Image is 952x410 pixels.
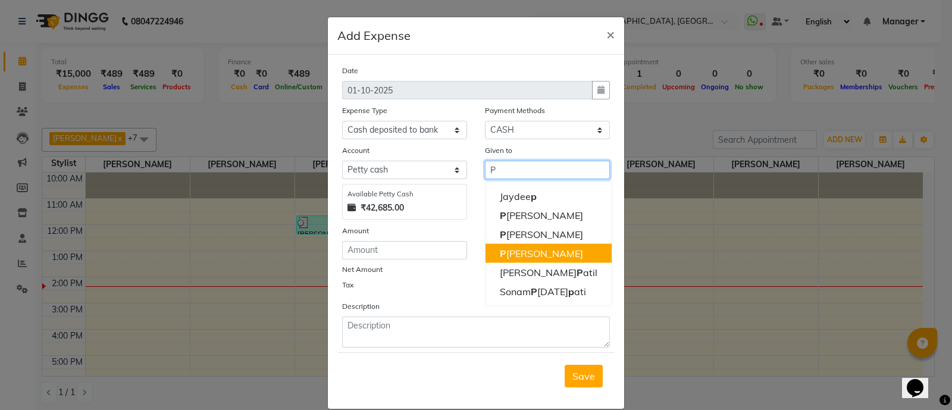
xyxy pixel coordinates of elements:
button: Close [597,17,624,51]
label: Expense Type [342,105,387,116]
span: Save [572,370,595,382]
span: p [568,286,574,298]
ngb-highlight: [PERSON_NAME] [500,229,583,240]
ngb-highlight: [PERSON_NAME] [500,248,583,259]
label: Tax [342,280,353,290]
span: × [606,25,615,43]
ngb-highlight: Jaydee [500,190,537,202]
label: Date [342,65,358,76]
label: Payment Methods [485,105,545,116]
div: Available Petty Cash [347,189,462,199]
span: P [500,229,506,240]
iframe: chat widget [902,362,940,398]
label: Given to [485,145,512,156]
span: p [531,190,537,202]
span: P [577,267,583,278]
ngb-highlight: [PERSON_NAME] [500,209,583,221]
span: P [500,248,506,259]
strong: ₹42,685.00 [361,202,404,214]
label: Account [342,145,369,156]
button: Save [565,365,603,387]
ngb-highlight: [PERSON_NAME] atil [500,267,597,278]
input: Amount [342,241,467,259]
label: Description [342,301,380,312]
h5: Add Expense [337,27,411,45]
label: Net Amount [342,264,383,275]
ngb-highlight: Sonam [DATE] ati [500,286,586,298]
span: P [500,209,506,221]
span: P [531,286,537,298]
label: Amount [342,226,369,236]
input: Given to [485,161,610,179]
